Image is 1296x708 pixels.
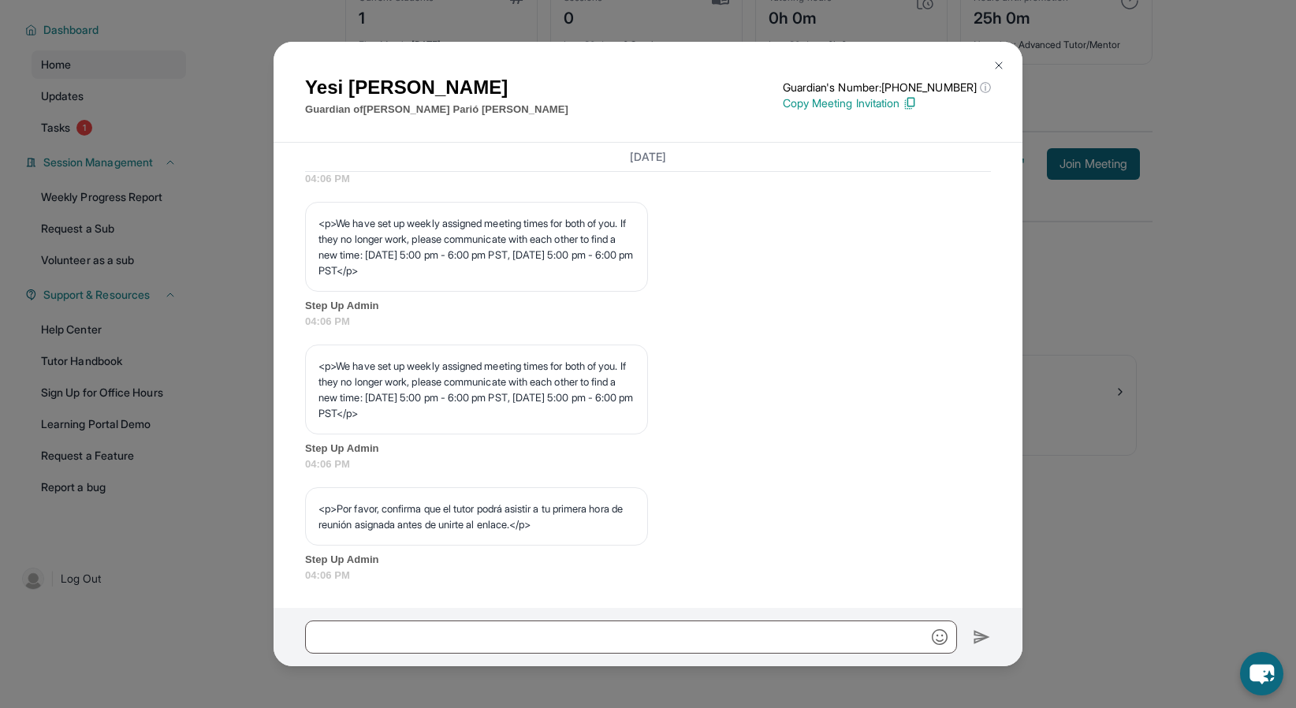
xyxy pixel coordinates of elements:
[305,102,568,117] p: Guardian of [PERSON_NAME] Parió [PERSON_NAME]
[932,629,948,645] img: Emoji
[305,298,991,314] span: Step Up Admin
[305,314,991,330] span: 04:06 PM
[305,441,991,456] span: Step Up Admin
[305,552,991,568] span: Step Up Admin
[305,73,568,102] h1: Yesi [PERSON_NAME]
[992,59,1005,72] img: Close Icon
[305,171,991,187] span: 04:06 PM
[305,149,991,165] h3: [DATE]
[783,80,991,95] p: Guardian's Number: [PHONE_NUMBER]
[973,628,991,647] img: Send icon
[783,95,991,111] p: Copy Meeting Invitation
[305,568,991,583] span: 04:06 PM
[305,456,991,472] span: 04:06 PM
[318,215,635,278] p: <p>We have set up weekly assigned meeting times for both of you. If they no longer work, please c...
[1240,652,1283,695] button: chat-button
[318,358,635,421] p: <p>We have set up weekly assigned meeting times for both of you. If they no longer work, please c...
[318,501,635,532] p: <p>Por favor, confirma que el tutor podrá asistir a tu primera hora de reunión asignada antes de ...
[903,96,917,110] img: Copy Icon
[980,80,991,95] span: ⓘ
